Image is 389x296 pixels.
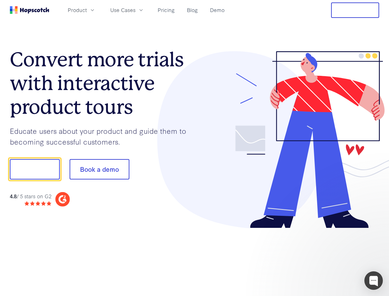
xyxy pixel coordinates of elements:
button: Product [64,5,99,15]
div: / 5 stars on G2 [10,192,51,200]
button: Show me! [10,159,60,179]
h1: Convert more trials with interactive product tours [10,48,195,119]
p: Educate users about your product and guide them to becoming successful customers. [10,125,195,147]
span: Use Cases [110,6,136,14]
button: Book a demo [70,159,129,179]
a: Demo [208,5,227,15]
strong: 4.8 [10,192,17,199]
span: Product [68,6,87,14]
a: Home [10,6,49,14]
button: Free Trial [331,2,379,18]
a: Pricing [155,5,177,15]
button: Use Cases [107,5,148,15]
a: Blog [184,5,200,15]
